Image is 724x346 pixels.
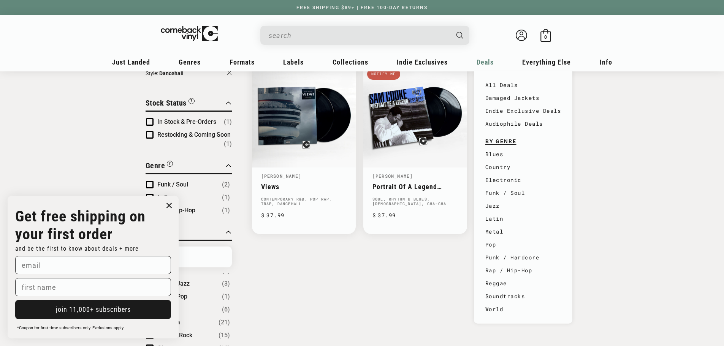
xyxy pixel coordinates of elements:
[157,181,188,188] span: Funk / Soul
[15,207,146,243] strong: Get free shipping on your first order
[485,174,561,186] a: Electronic
[15,278,171,296] input: first name
[485,277,561,290] a: Reggae
[283,58,304,66] span: Labels
[485,186,561,199] a: Funk / Soul
[163,200,175,211] button: Close dialog
[333,58,368,66] span: Collections
[224,117,232,126] span: Number of products: (1)
[230,58,255,66] span: Formats
[222,279,230,288] span: Number of products: (3)
[485,148,561,161] a: Blues
[146,161,165,170] span: Genre
[146,97,195,111] button: Filter by Stock Status
[157,118,216,125] span: In Stock & Pre-Orders
[522,58,571,66] span: Everything Else
[485,290,561,303] a: Soundtracks
[222,193,230,202] span: Number of products: (1)
[269,28,449,43] input: When autocomplete results are available use up and down arrows to review and enter to select
[600,58,612,66] span: Info
[146,98,187,107] span: Stock Status
[222,305,230,314] span: Number of products: (6)
[260,26,469,45] div: Search
[261,173,302,179] a: [PERSON_NAME]
[222,206,230,215] span: Number of products: (1)
[15,256,171,274] input: email
[485,225,561,238] a: Metal
[485,117,561,130] a: Audiophile Deals
[261,183,347,191] a: Views
[485,303,561,316] a: World
[224,139,232,149] span: Number of products: (1)
[179,58,201,66] span: Genres
[157,332,192,339] span: Garage Rock
[485,238,561,251] a: Pop
[146,160,173,173] button: Filter by Genre
[15,245,139,252] span: and be the first to know about deals + more
[289,5,435,10] a: FREE SHIPPING $89+ | FREE 100-DAY RETURNS
[450,26,470,45] button: Search
[485,264,561,277] a: Rap / Hip-Hop
[15,300,171,319] button: join 11,000+ subscribers
[372,173,413,179] a: [PERSON_NAME]
[477,58,494,66] span: Deals
[146,69,232,79] button: Clear filter by Style Dancehall
[485,199,561,212] a: Jazz
[485,79,561,92] a: All Deals
[485,161,561,174] a: Country
[112,58,150,66] span: Just Landed
[146,246,232,267] input: Search Options
[157,131,231,138] span: Restocking & Coming Soon
[485,251,561,264] a: Punk / Hardcore
[219,318,230,327] span: Number of products: (21)
[222,292,230,301] span: Number of products: (1)
[485,104,561,117] a: Indie Exclusive Deals
[397,58,448,66] span: Indie Exclusives
[146,70,158,76] span: Style:
[544,34,547,40] span: 0
[485,212,561,225] a: Latin
[219,331,230,340] span: Number of products: (15)
[485,92,561,104] a: Damaged Jackets
[222,180,230,189] span: Number of products: (2)
[159,70,184,76] span: Dancehall
[17,325,124,330] span: *Coupon for first-time subscribers only. Exclusions apply.
[372,183,458,191] a: Portrait Of A Legend [DATE]-[DATE]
